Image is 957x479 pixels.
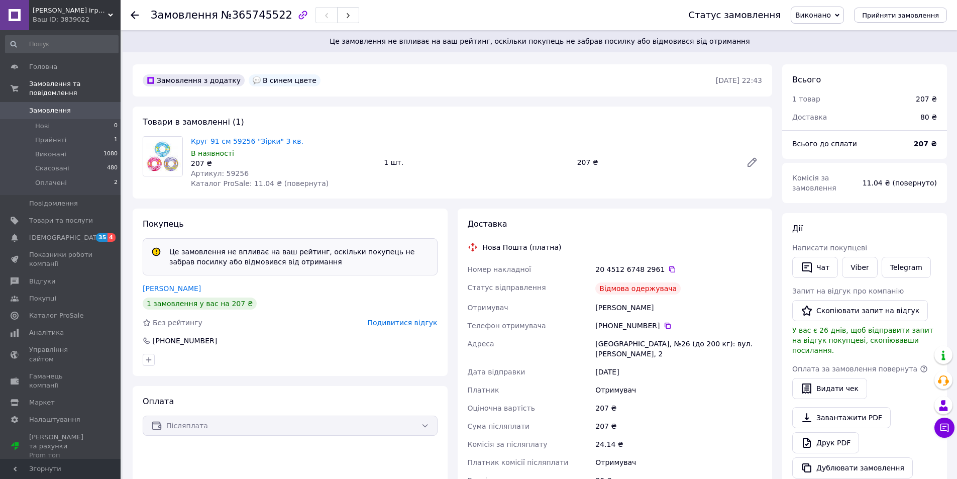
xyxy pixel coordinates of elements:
span: 35 [96,233,108,242]
span: Товари в замовленні (1) [143,117,244,127]
div: Відмова одержувача [595,282,681,295]
span: В наявності [191,149,234,157]
span: Сума післяплати [468,422,530,430]
span: Оплата за замовлення повернута [792,365,917,373]
button: Дублювати замовлення [792,457,913,478]
div: 207 ₴ [593,399,764,417]
div: 80 ₴ [914,106,943,128]
span: 1 товар [792,95,820,103]
span: Відгуки [29,277,55,286]
span: Отримувач [468,304,508,312]
span: Товари та послуги [29,216,93,225]
a: Viber [842,257,877,278]
div: Замовлення з додатку [143,74,245,86]
a: Друк PDF [792,432,859,453]
span: Дата відправки [468,368,525,376]
div: Статус замовлення [688,10,781,20]
div: В синем цвете [249,74,321,86]
span: Подивитися відгук [368,319,438,327]
button: Прийняти замовлення [854,8,947,23]
div: 207 ₴ [573,155,738,169]
span: Номер накладної [468,265,531,273]
span: Покупці [29,294,56,303]
span: Артикул: 59256 [191,169,249,177]
span: 11.04 ₴ (повернуто) [863,179,937,187]
span: Каталог ProSale: 11.04 ₴ (повернута) [191,179,329,187]
span: Написати покупцеві [792,244,867,252]
input: Пошук [5,35,119,53]
button: Чат [792,257,838,278]
span: [PERSON_NAME] та рахунки [29,433,93,460]
span: Гаманець компанії [29,372,93,390]
span: У вас є 26 днів, щоб відправити запит на відгук покупцеві, скопіювавши посилання. [792,326,933,354]
div: 207 ₴ [916,94,937,104]
div: Повернутися назад [131,10,139,20]
div: 207 ₴ [191,158,376,168]
span: Статус відправлення [468,283,546,292]
div: Це замовлення не впливає на ваш рейтинг, оскільки покупець не забрав посилку або відмовився від о... [165,247,433,267]
span: Прийняті [35,136,66,145]
a: Круг 91 см 59256 "Зірки" 3 кв. [191,137,303,145]
span: №365745522 [221,9,292,21]
a: Завантажити PDF [792,407,891,428]
div: [PHONE_NUMBER] [152,336,218,346]
span: Замовлення та повідомлення [29,79,121,98]
span: Повідомлення [29,199,78,208]
span: Доставка [468,219,507,229]
div: [DATE] [593,363,764,381]
div: Отримувач [593,453,764,471]
button: Скопіювати запит на відгук [792,300,928,321]
span: 4 [108,233,116,242]
span: Оплата [143,397,174,406]
div: 20 4512 6748 2961 [595,264,762,274]
span: Виконані [35,150,66,159]
span: Каталог ProSale [29,311,83,320]
img: :speech_balloon: [253,76,261,84]
span: Виконано [795,11,831,19]
span: Всього до сплати [792,140,857,148]
div: Нова Пошта (платна) [480,242,564,252]
span: Замовлення [29,106,71,115]
span: Скасовані [35,164,69,173]
b: 207 ₴ [914,140,937,148]
div: [PERSON_NAME] [593,299,764,317]
span: Комісія за післяплату [468,440,548,448]
time: [DATE] 22:43 [716,76,762,84]
a: Telegram [882,257,931,278]
div: Ваш ID: 3839022 [33,15,121,24]
span: Оціночна вартість [468,404,535,412]
span: 480 [107,164,118,173]
span: Аналітика [29,328,64,337]
span: [DEMOGRAPHIC_DATA] [29,233,103,242]
span: Маркет [29,398,55,407]
span: Адреса [468,340,494,348]
span: Дії [792,224,803,233]
span: Замовлення [151,9,218,21]
button: Чат з покупцем [934,418,954,438]
div: [GEOGRAPHIC_DATA], №26 (до 200 кг): вул. [PERSON_NAME], 2 [593,335,764,363]
a: Редагувати [742,152,762,172]
span: Налаштування [29,415,80,424]
span: Це замовлення не впливає на ваш рейтинг, оскільки покупець не забрав посилку або відмовився від о... [135,36,945,46]
div: 1 замовлення у вас на 207 ₴ [143,298,257,310]
span: 0 [114,122,118,131]
span: 1 [114,136,118,145]
span: 1080 [103,150,118,159]
div: Отримувач [593,381,764,399]
span: Показники роботи компанії [29,250,93,268]
a: [PERSON_NAME] [143,284,201,293]
span: Всього [792,75,821,84]
span: Комісія за замовлення [792,174,836,192]
span: Покупець [143,219,184,229]
div: 24.14 ₴ [593,435,764,453]
div: [PHONE_NUMBER] [595,321,762,331]
button: Видати чек [792,378,867,399]
img: Круг 91 см 59256 "Зірки" 3 кв. [143,137,182,176]
span: Прийняти замовлення [862,12,939,19]
span: Доставка [792,113,827,121]
span: Управління сайтом [29,345,93,363]
span: 2 [114,178,118,187]
div: 1 шт. [380,155,573,169]
span: Телефон отримувача [468,322,546,330]
span: Платник комісії післяплати [468,458,569,466]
